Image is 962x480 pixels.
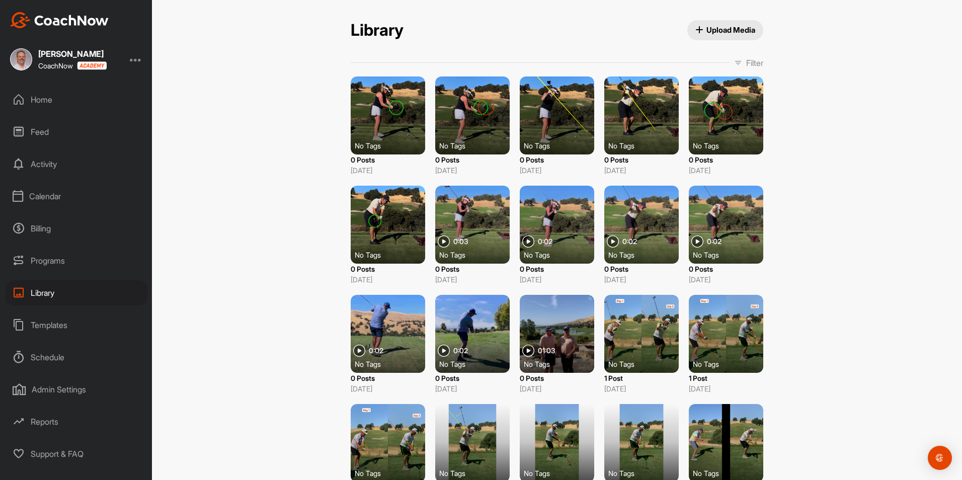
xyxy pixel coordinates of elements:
[604,383,679,394] p: [DATE]
[355,140,429,150] div: No Tags
[520,383,594,394] p: [DATE]
[438,345,450,357] img: play
[689,154,763,165] p: 0 Posts
[438,235,450,248] img: play
[355,359,429,369] div: No Tags
[351,165,425,176] p: [DATE]
[6,151,147,177] div: Activity
[928,446,952,470] div: Open Intercom Messenger
[524,359,598,369] div: No Tags
[608,140,683,150] div: No Tags
[604,154,679,165] p: 0 Posts
[351,154,425,165] p: 0 Posts
[608,359,683,369] div: No Tags
[353,345,365,357] img: play
[453,347,468,354] span: 0:02
[538,238,552,245] span: 0:02
[439,359,514,369] div: No Tags
[453,238,468,245] span: 0:03
[520,154,594,165] p: 0 Posts
[607,235,619,248] img: play
[622,238,637,245] span: 0:02
[520,274,594,285] p: [DATE]
[538,347,555,354] span: 01:03
[604,373,679,383] p: 1 Post
[351,373,425,383] p: 0 Posts
[687,20,764,40] button: Upload Media
[522,235,534,248] img: play
[6,248,147,273] div: Programs
[693,140,767,150] div: No Tags
[439,250,514,260] div: No Tags
[439,468,514,478] div: No Tags
[6,345,147,370] div: Schedule
[693,468,767,478] div: No Tags
[604,165,679,176] p: [DATE]
[435,264,510,274] p: 0 Posts
[435,274,510,285] p: [DATE]
[351,21,404,40] h2: Library
[355,250,429,260] div: No Tags
[520,264,594,274] p: 0 Posts
[689,264,763,274] p: 0 Posts
[6,409,147,434] div: Reports
[6,87,147,112] div: Home
[524,140,598,150] div: No Tags
[707,238,721,245] span: 0:02
[77,61,107,70] img: CoachNow acadmey
[355,468,429,478] div: No Tags
[604,274,679,285] p: [DATE]
[608,250,683,260] div: No Tags
[435,373,510,383] p: 0 Posts
[524,468,598,478] div: No Tags
[604,264,679,274] p: 0 Posts
[608,468,683,478] div: No Tags
[351,383,425,394] p: [DATE]
[693,250,767,260] div: No Tags
[10,12,109,28] img: CoachNow
[351,264,425,274] p: 0 Posts
[689,383,763,394] p: [DATE]
[746,57,763,69] p: Filter
[369,347,383,354] span: 0:02
[439,140,514,150] div: No Tags
[435,165,510,176] p: [DATE]
[6,216,147,241] div: Billing
[38,50,107,58] div: [PERSON_NAME]
[6,280,147,305] div: Library
[689,165,763,176] p: [DATE]
[520,373,594,383] p: 0 Posts
[435,154,510,165] p: 0 Posts
[524,250,598,260] div: No Tags
[10,48,32,70] img: square_ce22456783593448e0f0ae71e0fe726c.jpg
[520,165,594,176] p: [DATE]
[6,312,147,338] div: Templates
[435,383,510,394] p: [DATE]
[689,274,763,285] p: [DATE]
[38,61,107,70] div: CoachNow
[6,184,147,209] div: Calendar
[689,373,763,383] p: 1 Post
[522,345,534,357] img: play
[6,119,147,144] div: Feed
[695,25,756,35] span: Upload Media
[693,359,767,369] div: No Tags
[691,235,703,248] img: play
[351,274,425,285] p: [DATE]
[6,377,147,402] div: Admin Settings
[6,441,147,466] div: Support & FAQ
